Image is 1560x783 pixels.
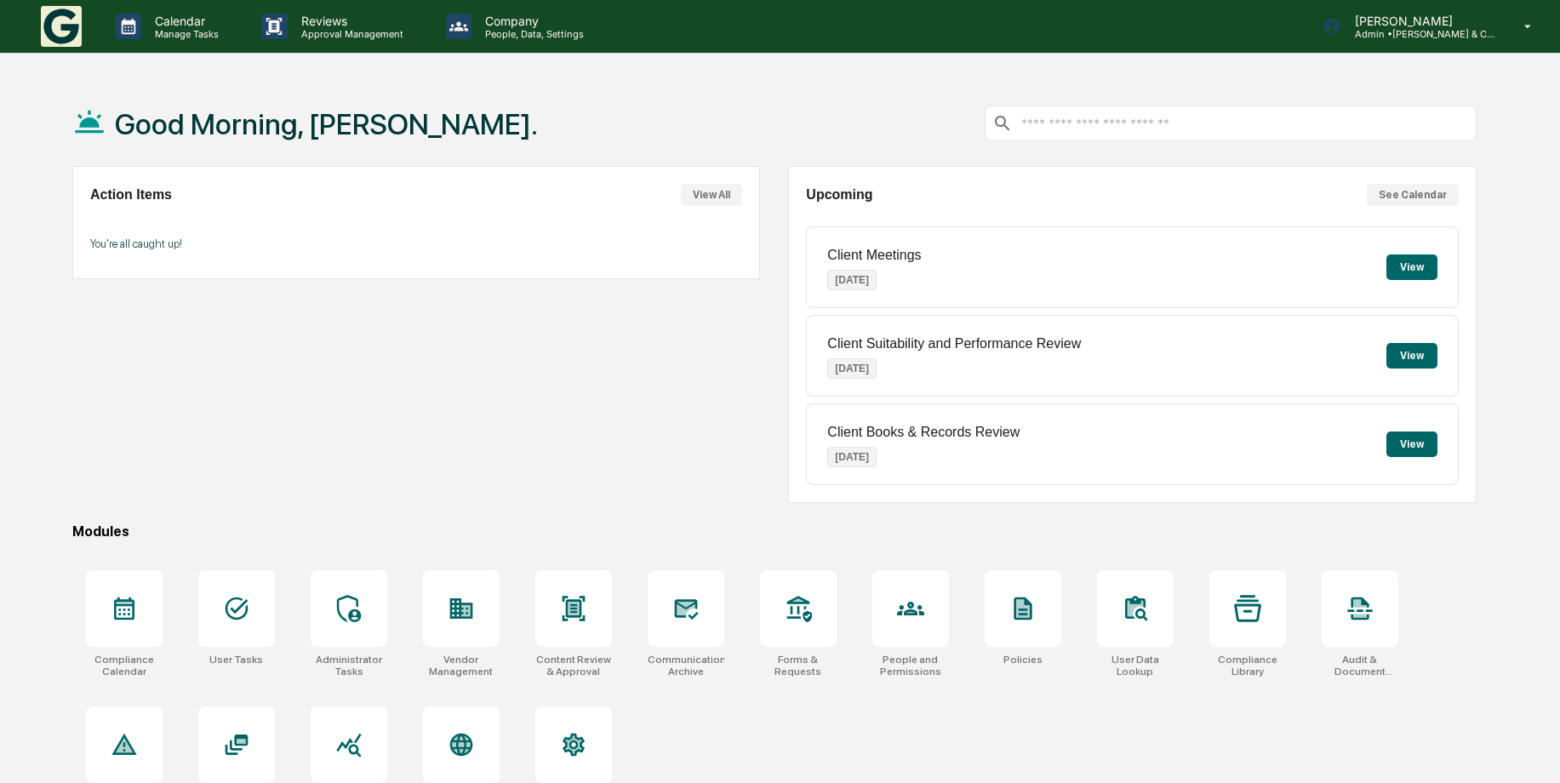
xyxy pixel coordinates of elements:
div: Policies [1003,654,1043,666]
div: Audit & Document Logs [1322,654,1398,677]
div: User Tasks [209,654,263,666]
img: logo [41,6,82,47]
h2: Action Items [90,187,172,203]
p: [PERSON_NAME] [1341,14,1500,28]
div: Modules [72,523,1477,540]
div: Forms & Requests [760,654,837,677]
p: Calendar [141,14,227,28]
button: See Calendar [1367,184,1459,206]
button: View [1386,343,1437,369]
h1: Good Morning, [PERSON_NAME]. [115,107,538,141]
div: User Data Lookup [1097,654,1174,677]
div: Communications Archive [648,654,724,677]
p: Approval Management [288,28,412,40]
p: Company [471,14,592,28]
div: Vendor Management [423,654,500,677]
p: Admin • [PERSON_NAME] & Company, Inc. [1341,28,1500,40]
button: View [1386,254,1437,280]
p: Client Suitability and Performance Review [827,336,1081,351]
div: Administrator Tasks [311,654,387,677]
p: [DATE] [827,447,877,467]
p: You're all caught up! [90,237,742,250]
button: View [1386,432,1437,457]
p: Client Books & Records Review [827,425,1020,440]
div: People and Permissions [872,654,949,677]
div: Compliance Calendar [86,654,163,677]
p: Client Meetings [827,248,921,263]
p: Reviews [288,14,412,28]
button: View All [681,184,742,206]
div: Compliance Library [1209,654,1286,677]
p: People, Data, Settings [471,28,592,40]
h2: Upcoming [806,187,872,203]
p: [DATE] [827,270,877,290]
div: Content Review & Approval [535,654,612,677]
p: Manage Tasks [141,28,227,40]
p: [DATE] [827,358,877,379]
